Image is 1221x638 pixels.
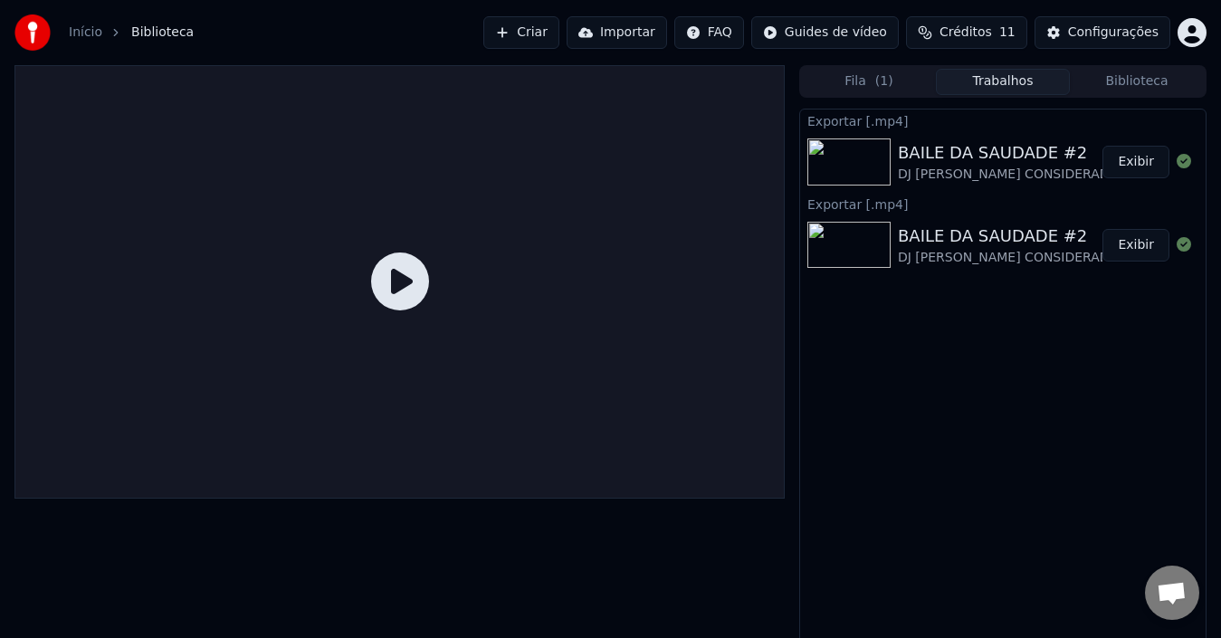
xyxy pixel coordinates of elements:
button: Exibir [1102,146,1169,178]
button: Guides de vídeo [751,16,899,49]
a: Início [69,24,102,42]
span: Créditos [940,24,992,42]
span: 11 [999,24,1016,42]
div: Exportar [.mp4] [800,110,1206,131]
div: Bate-papo aberto [1145,566,1199,620]
button: Fila [802,69,936,95]
div: Configurações [1068,24,1159,42]
div: Exportar [.mp4] [800,193,1206,214]
img: youka [14,14,51,51]
nav: breadcrumb [69,24,194,42]
div: BAILE DA SAUDADE #2 [898,224,1120,249]
button: Exibir [1102,229,1169,262]
div: BAILE DA SAUDADE #2 [898,140,1120,166]
button: Biblioteca [1070,69,1204,95]
button: FAQ [674,16,744,49]
button: Importar [567,16,667,49]
span: Biblioteca [131,24,194,42]
button: Criar [483,16,559,49]
span: ( 1 ) [875,72,893,90]
button: Configurações [1035,16,1170,49]
button: Créditos11 [906,16,1027,49]
div: DJ [PERSON_NAME] CONSIDERADO [898,249,1120,267]
button: Trabalhos [936,69,1070,95]
div: DJ [PERSON_NAME] CONSIDERADO [898,166,1120,184]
